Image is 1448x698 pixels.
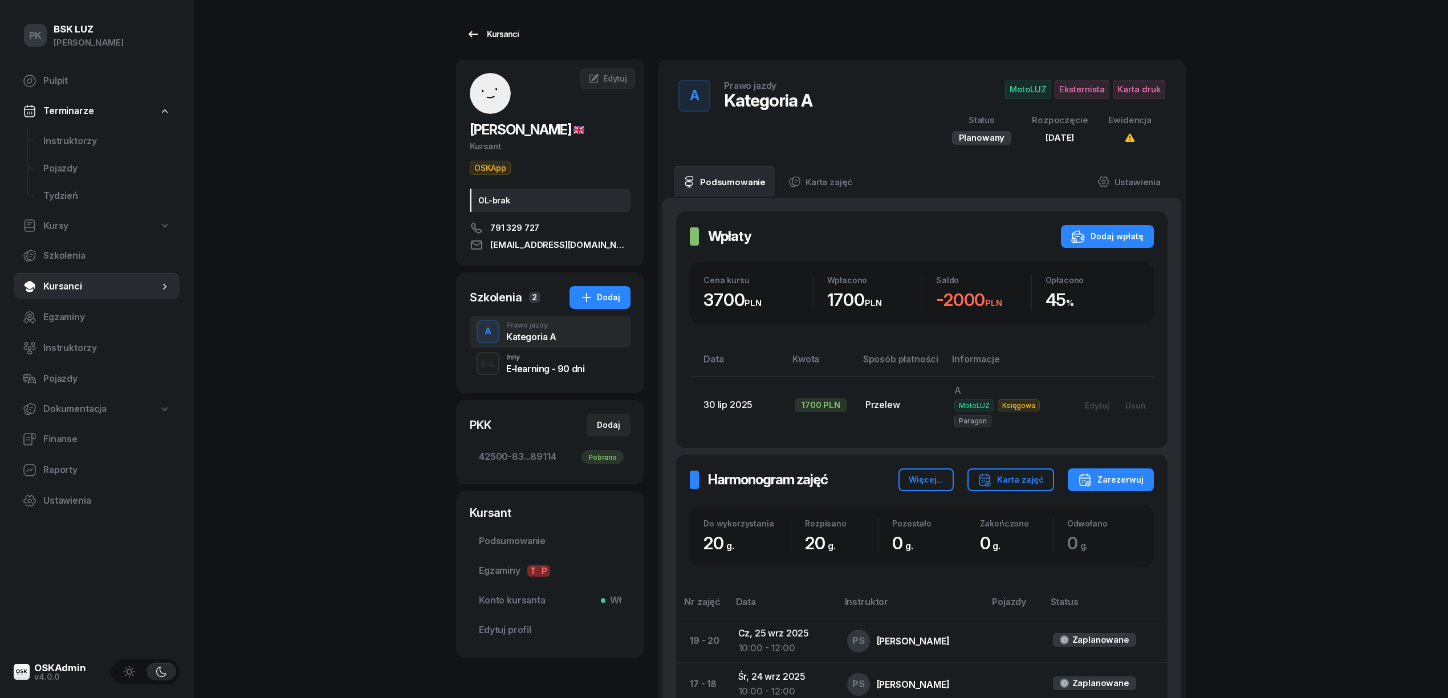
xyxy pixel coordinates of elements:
[1032,113,1088,128] div: Rozpoczęcie
[738,641,829,656] div: 10:00 - 12:00
[580,291,620,304] div: Dodaj
[466,27,519,41] div: Kursanci
[703,275,813,285] div: Cena kursu
[470,161,511,175] span: OSKApp
[479,534,621,549] span: Podsumowanie
[43,248,170,263] span: Szkolenia
[805,519,878,528] div: Rozpisano
[470,316,631,348] button: APrawo jazdyKategoria A
[43,161,170,176] span: Pojazdy
[1113,80,1165,99] span: Karta druk
[54,35,124,50] div: [PERSON_NAME]
[1068,468,1154,491] button: Zarezerwuj
[1125,401,1146,410] div: Usuń
[1077,396,1117,415] button: Edytuj
[724,81,776,90] div: Prawo jazdy
[786,352,856,376] th: Kwota
[470,238,631,252] a: [EMAIL_ADDRESS][DOMAIN_NAME]
[978,473,1044,487] div: Karta zajęć
[724,90,812,111] div: Kategoria A
[43,372,170,386] span: Pojazdy
[1005,80,1051,99] span: MotoLUZ
[952,113,1012,128] div: Status
[43,134,170,149] span: Instruktorzy
[865,297,882,308] small: PLN
[506,364,584,373] div: E-learning - 90 dni
[605,593,621,608] span: Wł
[470,587,631,614] a: Konto kursantaWł
[34,673,86,681] div: v4.0.0
[29,31,42,40] span: PK
[805,533,841,553] span: 20
[779,166,861,198] a: Karta zajęć
[470,189,631,212] div: OL-brak
[603,74,627,83] span: Edytuj
[43,402,107,417] span: Dokumentacja
[1072,676,1129,691] div: Zaplanowane
[54,25,124,34] div: BSK LUZ
[14,396,180,422] a: Dokumentacja
[729,594,838,619] th: Data
[726,540,734,552] small: g.
[838,594,986,619] th: Instruktor
[587,414,631,436] button: Dodaj
[1046,289,1141,311] div: 45
[506,332,556,341] div: Kategoria A
[703,399,753,410] span: 30 lip 2025
[985,297,1002,308] small: PLN
[877,636,950,646] div: [PERSON_NAME]
[1108,113,1152,128] div: Ewidencja
[490,221,539,235] span: 791 329 727
[1080,540,1088,552] small: g.
[597,418,620,432] div: Dodaj
[43,74,170,88] span: Pulpit
[892,533,965,554] div: 0
[1046,132,1074,143] span: [DATE]
[470,289,522,305] div: Szkolenia
[480,322,496,341] div: A
[795,398,847,412] div: 1700 PLN
[1072,632,1129,647] div: Zaplanowane
[14,98,180,124] a: Terminarze
[685,84,704,107] div: A
[892,519,965,528] div: Pozostało
[14,365,180,393] a: Pojazdy
[954,415,991,427] span: Paragon
[14,334,180,362] a: Instruktorzy
[479,623,621,638] span: Edytuj profil
[1061,225,1154,248] button: Dodaj wpłatę
[1067,533,1094,553] span: 0
[676,619,729,663] td: 19 - 20
[34,128,180,155] a: Instruktorzy
[898,468,954,491] button: Więcej...
[470,121,584,138] span: [PERSON_NAME]
[703,519,791,528] div: Do wykorzystania
[952,131,1012,145] div: Planowany
[43,432,170,447] span: Finanse
[827,289,922,311] div: 1700
[905,540,913,552] small: g.
[470,528,631,555] a: Podsumowanie
[479,593,621,608] span: Konto kursanta
[43,104,93,119] span: Terminarze
[477,357,499,371] div: E-L
[1044,594,1168,619] th: Status
[674,166,775,198] a: Podsumowanie
[43,219,68,234] span: Kursy
[729,619,838,663] td: Cz, 25 wrz 2025
[865,398,936,413] div: Przelew
[490,238,631,252] span: [EMAIL_ADDRESS][DOMAIN_NAME]
[470,443,631,471] a: 42500-83...89114Pobrano
[470,417,491,433] div: PKK
[527,565,539,577] span: T
[581,450,624,464] div: Pobrano
[678,80,710,112] button: A
[479,564,621,578] span: Egzaminy
[1067,519,1140,528] div: Odwołano
[14,67,180,95] a: Pulpit
[827,275,922,285] div: Wpłacono
[43,310,170,325] span: Egzaminy
[703,533,739,553] span: 20
[506,322,556,329] div: Prawo jazdy
[43,463,170,477] span: Raporty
